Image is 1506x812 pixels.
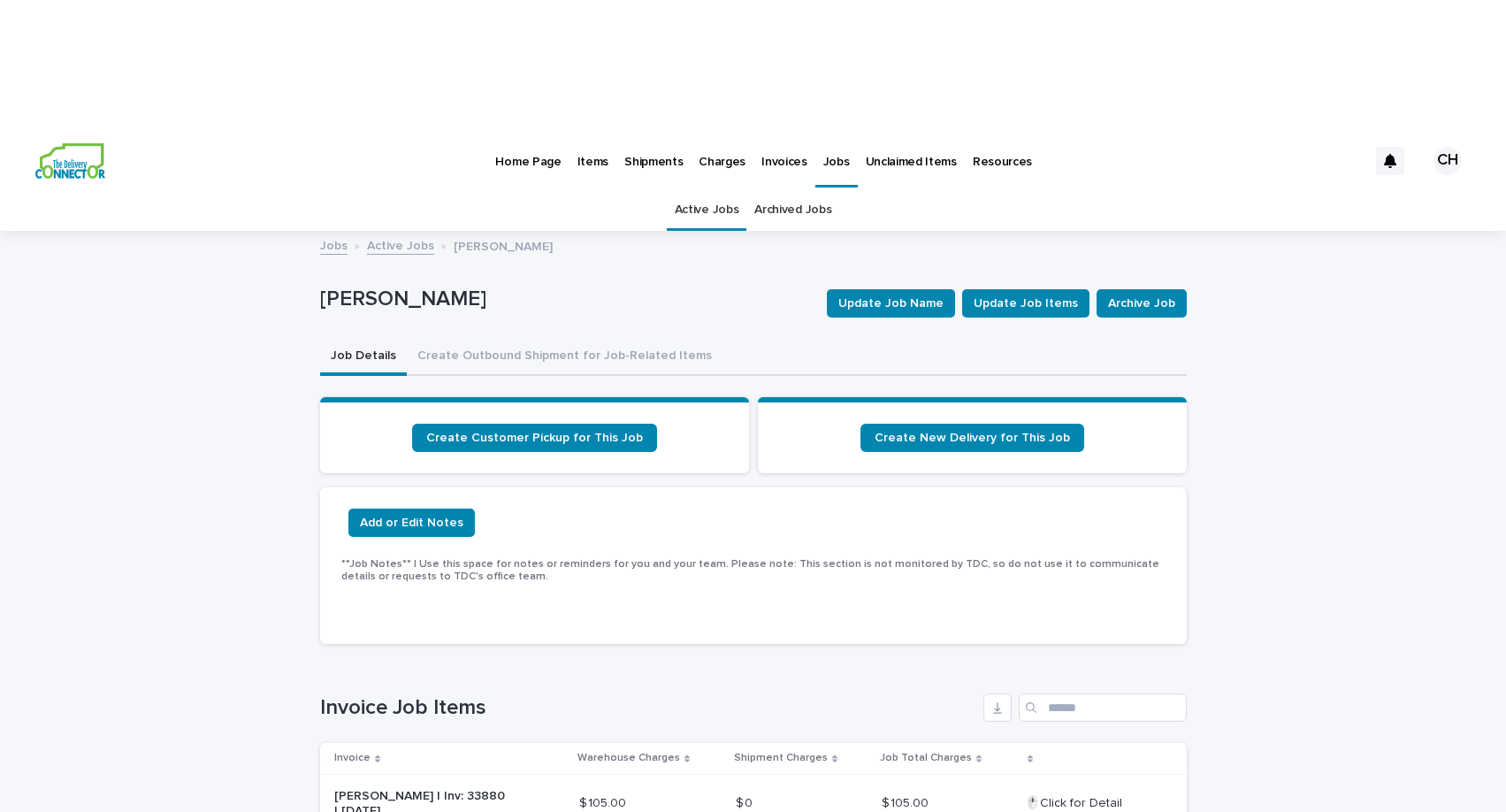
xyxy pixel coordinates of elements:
[35,143,105,179] img: aCWQmA6OSGG0Kwt8cj3c
[624,133,683,170] p: Shipments
[753,133,815,188] a: Invoices
[691,133,753,188] a: Charges
[736,793,756,811] p: $ 0
[570,133,616,188] a: Items
[962,289,1089,318] button: Update Job Items
[577,748,680,768] p: Warehouse Charges
[407,339,722,376] button: Create Outbound Shipment for Job-Related Items
[579,793,630,811] p: $ 105.00
[412,424,657,452] a: Create Customer Pickup for This Job
[1019,693,1187,722] input: Search
[495,133,561,170] p: Home Page
[320,695,976,721] h1: Invoice Job Items
[858,133,965,188] a: Unclaimed Items
[577,133,608,170] p: Items
[1108,295,1175,312] span: Archive Job
[838,295,944,312] span: Update Job Name
[815,133,858,185] a: Jobs
[699,133,745,170] p: Charges
[320,339,407,376] button: Job Details
[860,424,1084,452] a: Create New Delivery for This Job
[754,189,831,231] a: Archived Jobs
[675,189,739,231] a: Active Jobs
[1025,793,1126,811] p: 🖱️Click for Detail
[734,748,828,768] p: Shipment Charges
[965,133,1040,188] a: Resources
[320,234,348,255] a: Jobs
[1433,147,1462,175] div: CH
[866,133,957,170] p: Unclaimed Items
[334,748,371,768] p: Invoice
[616,133,691,188] a: Shipments
[348,509,475,537] button: Add or Edit Notes
[761,133,807,170] p: Invoices
[880,748,972,768] p: Job Total Charges
[487,133,569,188] a: Home Page
[882,793,932,811] p: $ 105.00
[973,133,1032,170] p: Resources
[875,432,1070,444] span: Create New Delivery for This Job
[341,559,1159,582] span: **Job Notes** | Use this space for notes or reminders for you and your team. Please note: This se...
[827,289,955,318] button: Update Job Name
[1097,289,1187,318] button: Archive Job
[974,295,1078,312] span: Update Job Items
[320,287,813,312] p: [PERSON_NAME]
[367,234,434,255] a: Active Jobs
[823,133,850,170] p: Jobs
[426,432,643,444] span: Create Customer Pickup for This Job
[454,235,553,255] p: [PERSON_NAME]
[360,514,463,532] span: Add or Edit Notes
